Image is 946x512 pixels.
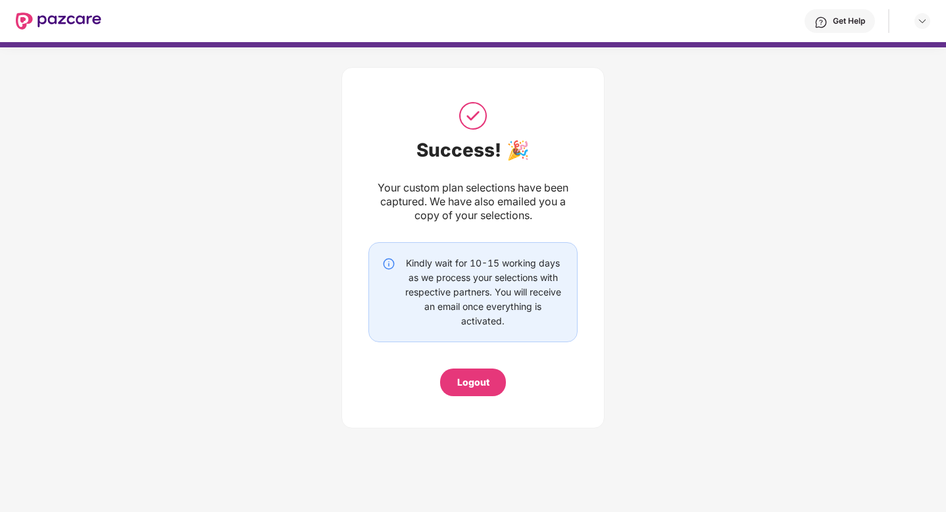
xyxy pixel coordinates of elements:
[814,16,828,29] img: svg+xml;base64,PHN2ZyBpZD0iSGVscC0zMngzMiIgeG1sbnM9Imh0dHA6Ly93d3cudzMub3JnLzIwMDAvc3ZnIiB3aWR0aD...
[16,13,101,30] img: New Pazcare Logo
[382,257,395,270] img: svg+xml;base64,PHN2ZyBpZD0iSW5mby0yMHgyMCIgeG1sbnM9Imh0dHA6Ly93d3cudzMub3JnLzIwMDAvc3ZnIiB3aWR0aD...
[833,16,865,26] div: Get Help
[917,16,928,26] img: svg+xml;base64,PHN2ZyBpZD0iRHJvcGRvd24tMzJ4MzIiIHhtbG5zPSJodHRwOi8vd3d3LnczLm9yZy8yMDAwL3N2ZyIgd2...
[457,99,489,132] img: svg+xml;base64,PHN2ZyB3aWR0aD0iNTAiIGhlaWdodD0iNTAiIHZpZXdCb3g9IjAgMCA1MCA1MCIgZmlsbD0ibm9uZSIgeG...
[368,181,578,222] div: Your custom plan selections have been captured. We have also emailed you a copy of your selections.
[457,375,489,390] div: Logout
[368,139,578,161] div: Success! 🎉
[402,256,564,328] div: Kindly wait for 10-15 working days as we process your selections with respective partners. You wi...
